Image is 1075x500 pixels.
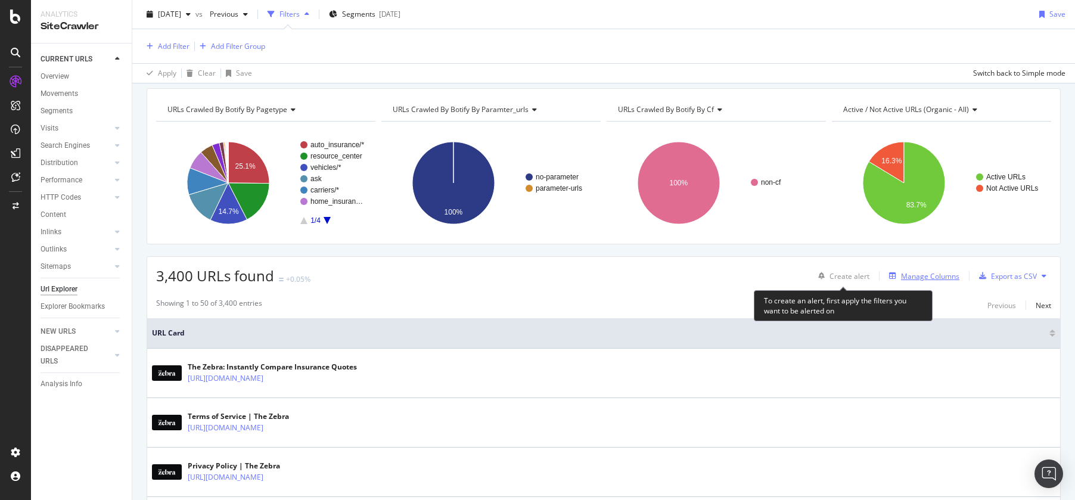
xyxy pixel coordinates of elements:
[41,300,123,313] a: Explorer Bookmarks
[393,104,529,114] span: URLs Crawled By Botify By paramter_urls
[142,64,176,83] button: Apply
[263,5,314,24] button: Filters
[41,243,111,256] a: Outlinks
[986,184,1038,192] text: Not Active URLs
[158,9,181,19] span: 2025 Aug. 8th
[41,260,111,273] a: Sitemaps
[536,184,582,192] text: parameter-urls
[1049,9,1065,19] div: Save
[310,197,363,206] text: home_insuran…
[156,266,274,285] span: 3,400 URLs found
[41,139,90,152] div: Search Engines
[142,39,189,54] button: Add Filter
[188,471,263,483] a: [URL][DOMAIN_NAME]
[188,372,263,384] a: [URL][DOMAIN_NAME]
[41,70,69,83] div: Overview
[843,104,969,114] span: Active / Not Active URLs (organic - all)
[165,100,365,119] h4: URLs Crawled By Botify By pagetype
[41,70,123,83] a: Overview
[41,325,76,338] div: NEW URLS
[41,157,78,169] div: Distribution
[41,343,101,368] div: DISAPPEARED URLS
[41,157,111,169] a: Distribution
[974,266,1037,285] button: Export as CSV
[881,157,902,165] text: 16.3%
[188,362,357,372] div: The Zebra: Instantly Compare Insurance Quotes
[41,378,123,390] a: Analysis Info
[41,226,61,238] div: Inlinks
[381,131,601,235] svg: A chart.
[987,298,1016,312] button: Previous
[41,20,122,33] div: SiteCrawler
[379,9,400,19] div: [DATE]
[841,100,1040,119] h4: Active / Not Active URLs
[158,41,189,51] div: Add Filter
[670,179,688,187] text: 100%
[829,271,869,281] div: Create alert
[41,226,111,238] a: Inlinks
[41,10,122,20] div: Analytics
[832,131,1051,235] svg: A chart.
[618,104,714,114] span: URLs Crawled By Botify By cf
[41,139,111,152] a: Search Engines
[884,269,959,283] button: Manage Columns
[236,68,252,78] div: Save
[310,216,321,225] text: 1/4
[906,201,927,209] text: 83.7%
[152,365,182,381] img: main image
[41,260,71,273] div: Sitemaps
[41,174,111,187] a: Performance
[968,64,1065,83] button: Switch back to Simple mode
[41,174,82,187] div: Performance
[536,173,579,181] text: no-parameter
[41,209,123,221] a: Content
[211,41,265,51] div: Add Filter Group
[310,186,339,194] text: carriers/*
[152,415,182,430] img: main image
[1034,459,1063,488] div: Open Intercom Messenger
[41,283,123,296] a: Url Explorer
[41,53,92,66] div: CURRENT URLS
[279,278,284,281] img: Equal
[156,131,375,235] svg: A chart.
[41,105,123,117] a: Segments
[195,9,205,19] span: vs
[607,131,826,235] svg: A chart.
[41,105,73,117] div: Segments
[188,422,263,434] a: [URL][DOMAIN_NAME]
[390,100,590,119] h4: URLs Crawled By Botify By paramter_urls
[616,100,815,119] h4: URLs Crawled By Botify By cf
[41,283,77,296] div: Url Explorer
[286,274,310,284] div: +0.05%
[1034,5,1065,24] button: Save
[310,141,364,149] text: auto_insurance/*
[764,296,922,316] div: To create an alert, first apply the filters you want to be alerted on
[310,152,362,160] text: resource_center
[445,208,463,216] text: 100%
[142,5,195,24] button: [DATE]
[205,9,238,19] span: Previous
[41,300,105,313] div: Explorer Bookmarks
[342,9,375,19] span: Segments
[987,300,1016,310] div: Previous
[41,53,111,66] a: CURRENT URLS
[195,39,265,54] button: Add Filter Group
[158,68,176,78] div: Apply
[310,175,322,183] text: ask
[279,9,300,19] div: Filters
[901,271,959,281] div: Manage Columns
[182,64,216,83] button: Clear
[41,88,123,100] a: Movements
[188,461,315,471] div: Privacy Policy | The Zebra
[41,343,111,368] a: DISAPPEARED URLS
[41,378,82,390] div: Analysis Info
[156,298,262,312] div: Showing 1 to 50 of 3,400 entries
[205,5,253,24] button: Previous
[167,104,287,114] span: URLs Crawled By Botify By pagetype
[813,266,869,285] button: Create alert
[41,88,78,100] div: Movements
